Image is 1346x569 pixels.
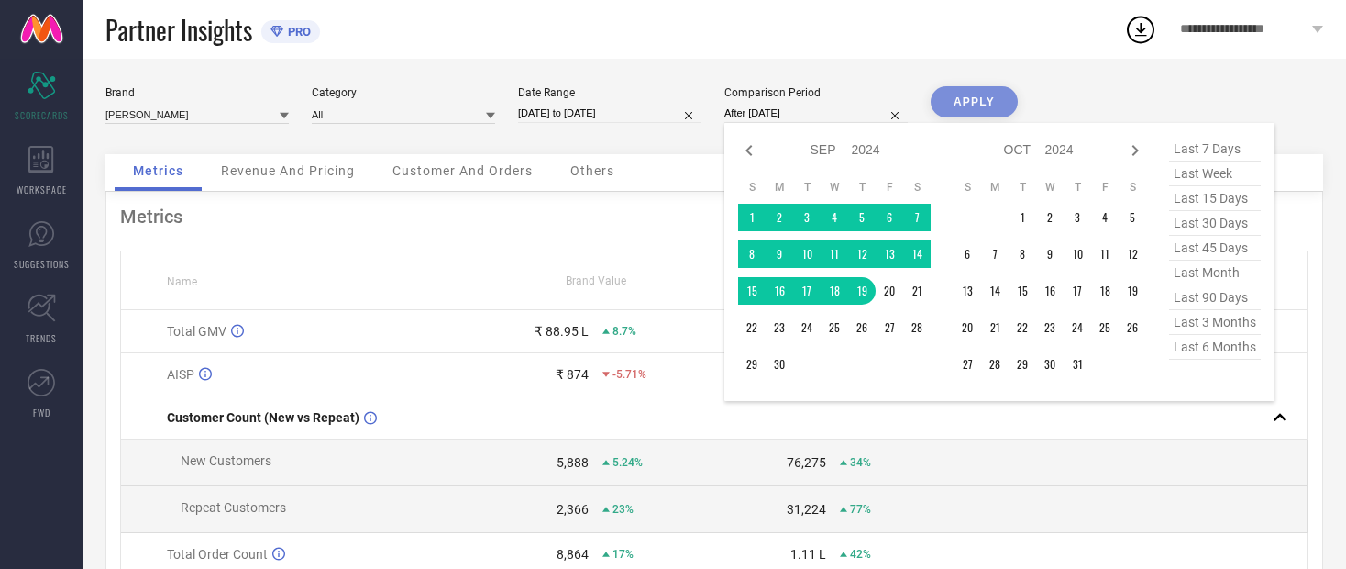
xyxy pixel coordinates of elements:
[1169,137,1261,162] span: last 7 days
[876,240,903,268] td: Fri Sep 13 2024
[738,240,766,268] td: Sun Sep 08 2024
[1036,180,1064,195] th: Wednesday
[903,240,931,268] td: Sat Sep 14 2024
[133,163,183,178] span: Metrics
[105,11,252,49] span: Partner Insights
[1009,204,1036,231] td: Tue Oct 01 2024
[1009,314,1036,341] td: Tue Oct 22 2024
[120,206,1308,228] div: Metrics
[876,277,903,305] td: Fri Sep 20 2024
[518,104,701,123] input: Select date range
[821,204,848,231] td: Wed Sep 04 2024
[903,204,931,231] td: Sat Sep 07 2024
[903,314,931,341] td: Sat Sep 28 2024
[850,548,871,561] span: 42%
[33,406,50,419] span: FWD
[535,324,589,339] div: ₹ 88.95 L
[821,277,848,305] td: Wed Sep 18 2024
[26,331,57,345] span: TRENDS
[1169,211,1261,236] span: last 30 days
[793,204,821,231] td: Tue Sep 03 2024
[1036,277,1064,305] td: Wed Oct 16 2024
[612,325,636,338] span: 8.7%
[981,351,1009,378] td: Mon Oct 28 2024
[167,410,359,425] span: Customer Count (New vs Repeat)
[848,314,876,341] td: Thu Sep 26 2024
[724,104,908,123] input: Select comparison period
[221,163,355,178] span: Revenue And Pricing
[738,180,766,195] th: Sunday
[766,204,793,231] td: Mon Sep 02 2024
[1036,351,1064,378] td: Wed Oct 30 2024
[766,314,793,341] td: Mon Sep 23 2024
[557,547,589,562] div: 8,864
[518,86,701,99] div: Date Range
[876,204,903,231] td: Fri Sep 06 2024
[1036,204,1064,231] td: Wed Oct 02 2024
[766,240,793,268] td: Mon Sep 09 2024
[167,275,197,288] span: Name
[848,277,876,305] td: Thu Sep 19 2024
[981,240,1009,268] td: Mon Oct 07 2024
[954,240,981,268] td: Sun Oct 06 2024
[1064,204,1091,231] td: Thu Oct 03 2024
[181,500,286,515] span: Repeat Customers
[15,108,69,122] span: SCORECARDS
[766,277,793,305] td: Mon Sep 16 2024
[724,86,908,99] div: Comparison Period
[1119,314,1146,341] td: Sat Oct 26 2024
[821,240,848,268] td: Wed Sep 11 2024
[766,180,793,195] th: Monday
[1169,236,1261,261] span: last 45 days
[793,314,821,341] td: Tue Sep 24 2024
[283,25,311,39] span: PRO
[876,314,903,341] td: Fri Sep 27 2024
[1036,240,1064,268] td: Wed Oct 09 2024
[821,180,848,195] th: Wednesday
[167,547,268,562] span: Total Order Count
[1169,261,1261,285] span: last month
[570,163,614,178] span: Others
[848,180,876,195] th: Thursday
[793,240,821,268] td: Tue Sep 10 2024
[557,502,589,517] div: 2,366
[1169,162,1261,186] span: last week
[1009,180,1036,195] th: Tuesday
[738,139,760,162] div: Previous month
[821,314,848,341] td: Wed Sep 25 2024
[105,86,289,99] div: Brand
[848,240,876,268] td: Thu Sep 12 2024
[167,324,226,339] span: Total GMV
[1169,335,1261,360] span: last 6 months
[1009,351,1036,378] td: Tue Oct 29 2024
[612,368,646,381] span: -5.71%
[1064,351,1091,378] td: Thu Oct 31 2024
[850,503,871,516] span: 77%
[557,455,589,470] div: 5,888
[1119,180,1146,195] th: Saturday
[954,180,981,195] th: Sunday
[1091,180,1119,195] th: Friday
[787,502,826,517] div: 31,224
[14,257,70,271] span: SUGGESTIONS
[1119,277,1146,305] td: Sat Oct 19 2024
[738,277,766,305] td: Sun Sep 15 2024
[1091,277,1119,305] td: Fri Oct 18 2024
[981,314,1009,341] td: Mon Oct 21 2024
[1124,139,1146,162] div: Next month
[848,204,876,231] td: Thu Sep 05 2024
[954,351,981,378] td: Sun Oct 27 2024
[793,277,821,305] td: Tue Sep 17 2024
[738,351,766,378] td: Sun Sep 29 2024
[903,277,931,305] td: Sat Sep 21 2024
[1119,204,1146,231] td: Sat Oct 05 2024
[1009,240,1036,268] td: Tue Oct 08 2024
[1064,314,1091,341] td: Thu Oct 24 2024
[566,274,626,287] span: Brand Value
[790,547,826,562] div: 1.11 L
[1064,180,1091,195] th: Thursday
[1119,240,1146,268] td: Sat Oct 12 2024
[1064,277,1091,305] td: Thu Oct 17 2024
[1124,13,1157,46] div: Open download list
[1091,204,1119,231] td: Fri Oct 04 2024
